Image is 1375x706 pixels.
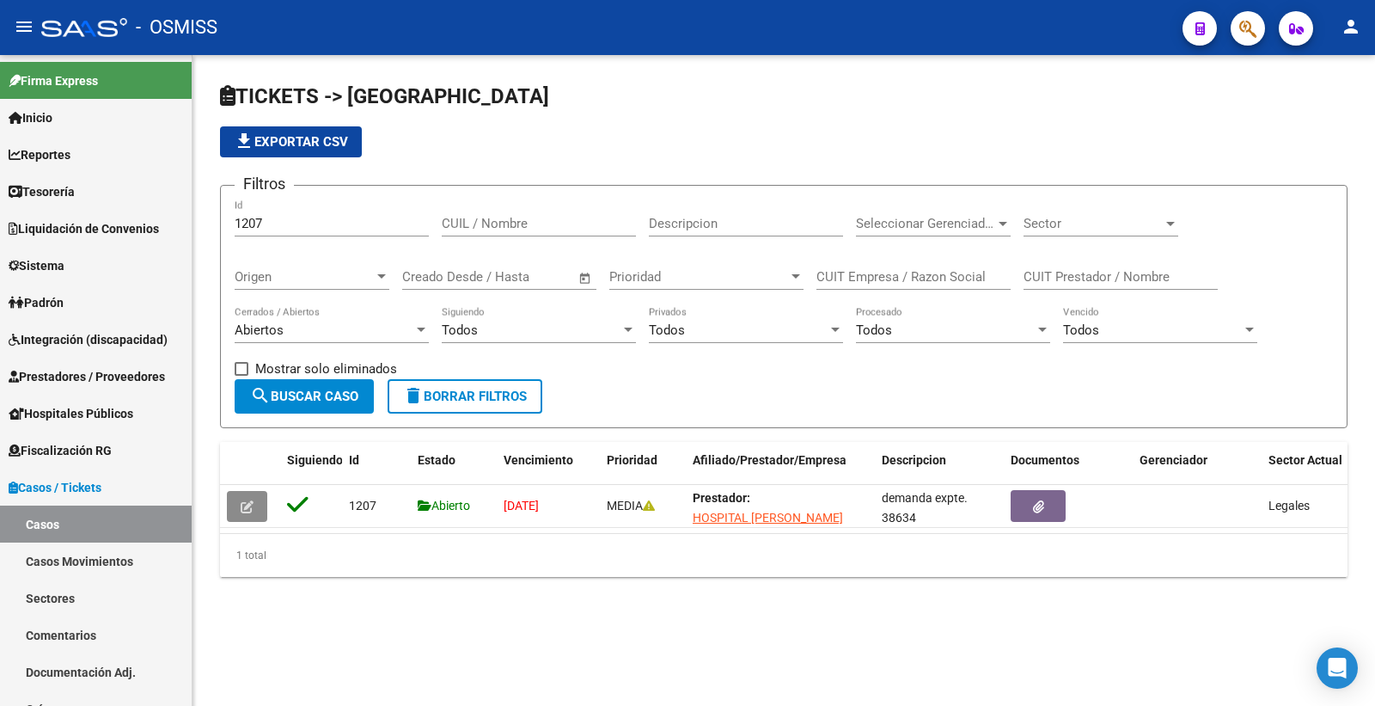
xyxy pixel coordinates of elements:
div: Open Intercom Messenger [1317,648,1358,689]
input: Fecha inicio [402,269,472,285]
span: Padrón [9,293,64,312]
span: Estado [418,453,455,467]
datatable-header-cell: Gerenciador [1133,442,1262,499]
span: Seleccionar Gerenciador [856,216,995,231]
span: Sector Actual [1268,453,1342,467]
span: Exportar CSV [234,134,348,150]
button: Exportar CSV [220,126,362,157]
span: Todos [1063,322,1099,338]
span: Liquidación de Convenios [9,219,159,238]
span: MEDIA [607,499,655,513]
mat-icon: search [250,385,271,406]
span: Todos [856,322,892,338]
span: Legales [1268,499,1310,513]
span: Sector [1024,216,1163,231]
span: Abiertos [235,322,284,338]
input: Fecha fin [487,269,571,285]
span: Prioridad [609,269,788,285]
span: Id [349,453,359,467]
span: demanda expte. 38634 [882,491,968,525]
span: Documentos [1011,453,1079,467]
strong: Prestador: [693,491,750,505]
span: Fiscalización RG [9,441,112,460]
datatable-header-cell: Id [342,442,411,499]
mat-icon: file_download [234,131,254,151]
span: Inicio [9,108,52,127]
h3: Filtros [235,172,294,196]
span: Siguiendo [287,453,343,467]
span: Mostrar solo eliminados [255,359,397,379]
mat-icon: person [1341,16,1361,37]
span: Reportes [9,145,70,164]
span: HOSPITAL [PERSON_NAME] [693,511,843,525]
datatable-header-cell: Documentos [1004,442,1133,499]
span: Descripcion [882,453,946,467]
span: Integración (discapacidad) [9,330,168,349]
span: Sistema [9,256,64,275]
span: Afiliado/Prestador/Empresa [693,453,846,467]
span: Todos [649,322,685,338]
span: Buscar Caso [250,389,358,404]
datatable-header-cell: Afiliado/Prestador/Empresa [686,442,875,499]
span: Vencimiento [504,453,573,467]
div: 1 total [220,534,1347,577]
datatable-header-cell: Sector Actual [1262,442,1365,499]
span: Prioridad [607,453,657,467]
datatable-header-cell: Prioridad [600,442,686,499]
datatable-header-cell: Estado [411,442,497,499]
span: 1207 [349,499,376,513]
span: Hospitales Públicos [9,404,133,423]
button: Open calendar [576,268,596,288]
datatable-header-cell: Siguiendo [280,442,342,499]
span: Borrar Filtros [403,389,527,404]
span: TICKETS -> [GEOGRAPHIC_DATA] [220,84,549,108]
span: Gerenciador [1140,453,1207,467]
datatable-header-cell: Vencimiento [497,442,600,499]
span: - OSMISS [136,9,217,46]
span: Prestadores / Proveedores [9,367,165,386]
span: Tesorería [9,182,75,201]
span: Origen [235,269,374,285]
span: Firma Express [9,71,98,90]
button: Borrar Filtros [388,379,542,414]
mat-icon: menu [14,16,34,37]
span: Abierto [418,499,470,513]
span: Casos / Tickets [9,478,101,497]
mat-icon: delete [403,385,424,406]
button: Buscar Caso [235,379,374,414]
span: Todos [442,322,478,338]
span: [DATE] [504,499,539,513]
datatable-header-cell: Descripcion [875,442,1004,499]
